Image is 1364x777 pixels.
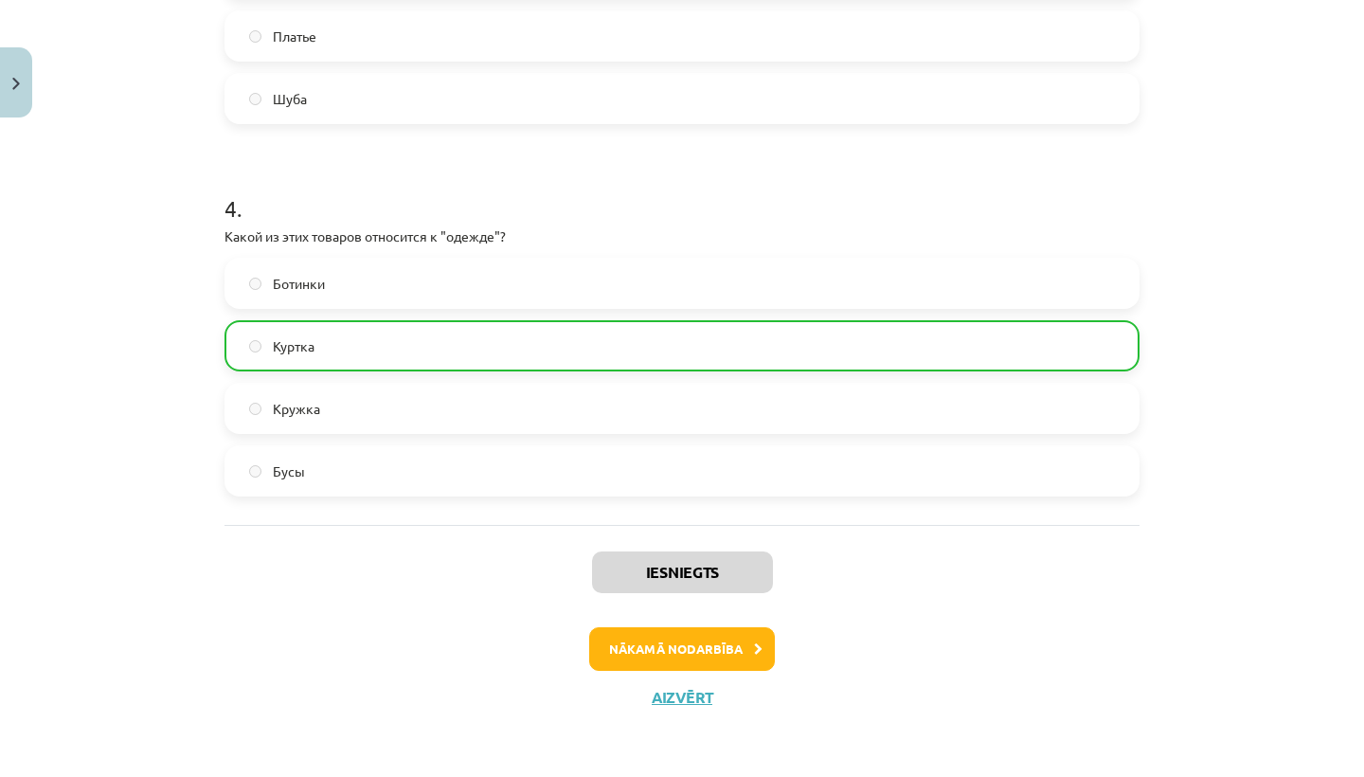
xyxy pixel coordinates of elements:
[273,399,320,419] span: Кружка
[592,551,773,593] button: Iesniegts
[646,688,718,707] button: Aizvērt
[273,461,305,481] span: Бусы
[224,162,1140,221] h1: 4 .
[224,226,1140,246] p: Какой из этих товаров относится к "одежде"?
[249,340,261,352] input: Куртка
[273,89,307,109] span: Шуба
[249,93,261,105] input: Шуба
[249,465,261,478] input: Бусы
[249,30,261,43] input: Платье
[273,336,314,356] span: Куртка
[589,627,775,671] button: Nākamā nodarbība
[12,78,20,90] img: icon-close-lesson-0947bae3869378f0d4975bcd49f059093ad1ed9edebbc8119c70593378902aed.svg
[249,403,261,415] input: Кружка
[273,274,325,294] span: Ботинки
[273,27,316,46] span: Платье
[249,278,261,290] input: Ботинки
